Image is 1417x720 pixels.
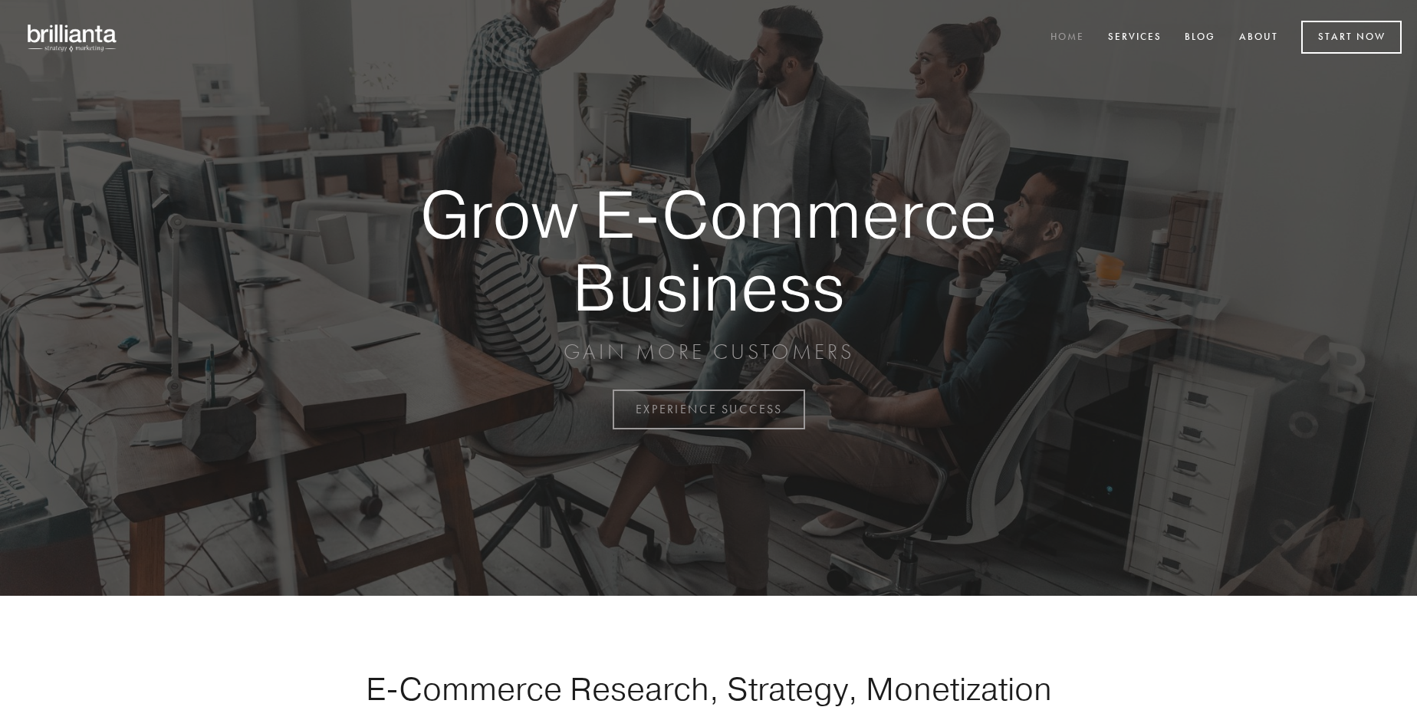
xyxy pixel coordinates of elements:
a: Services [1098,25,1172,51]
a: Start Now [1301,21,1402,54]
h1: E-Commerce Research, Strategy, Monetization [317,669,1100,708]
a: Home [1041,25,1094,51]
p: GAIN MORE CUSTOMERS [367,338,1050,366]
strong: Grow E-Commerce Business [367,178,1050,323]
img: brillianta - research, strategy, marketing [15,15,130,60]
a: About [1229,25,1288,51]
a: EXPERIENCE SUCCESS [613,390,805,429]
a: Blog [1175,25,1225,51]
